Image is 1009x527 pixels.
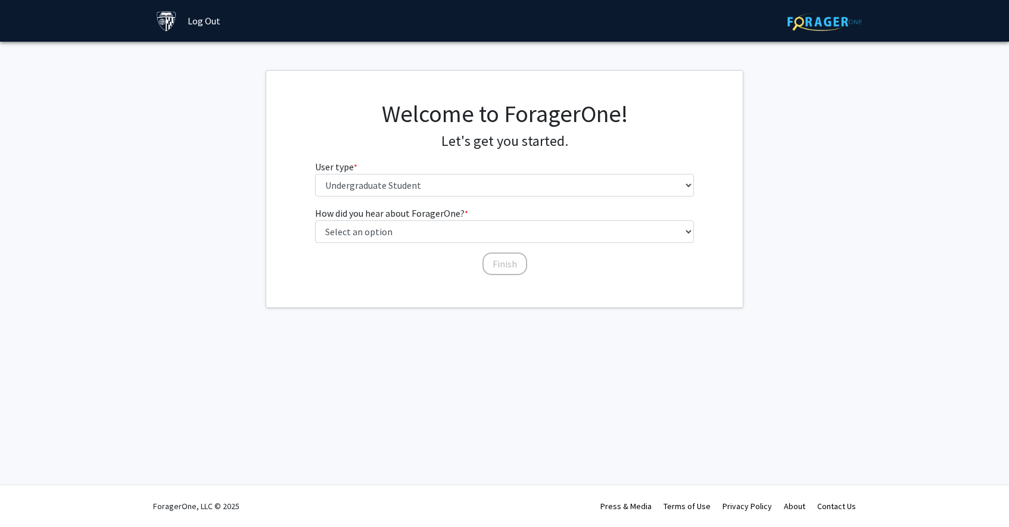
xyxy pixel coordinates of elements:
[315,133,695,150] h4: Let's get you started.
[664,501,711,512] a: Terms of Use
[600,501,652,512] a: Press & Media
[482,252,527,275] button: Finish
[315,206,468,220] label: How did you hear about ForagerOne?
[9,473,51,518] iframe: Chat
[784,501,805,512] a: About
[787,13,862,31] img: ForagerOne Logo
[817,501,856,512] a: Contact Us
[153,485,239,527] div: ForagerOne, LLC © 2025
[315,99,695,128] h1: Welcome to ForagerOne!
[156,11,177,32] img: Johns Hopkins University Logo
[315,160,357,174] label: User type
[723,501,772,512] a: Privacy Policy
